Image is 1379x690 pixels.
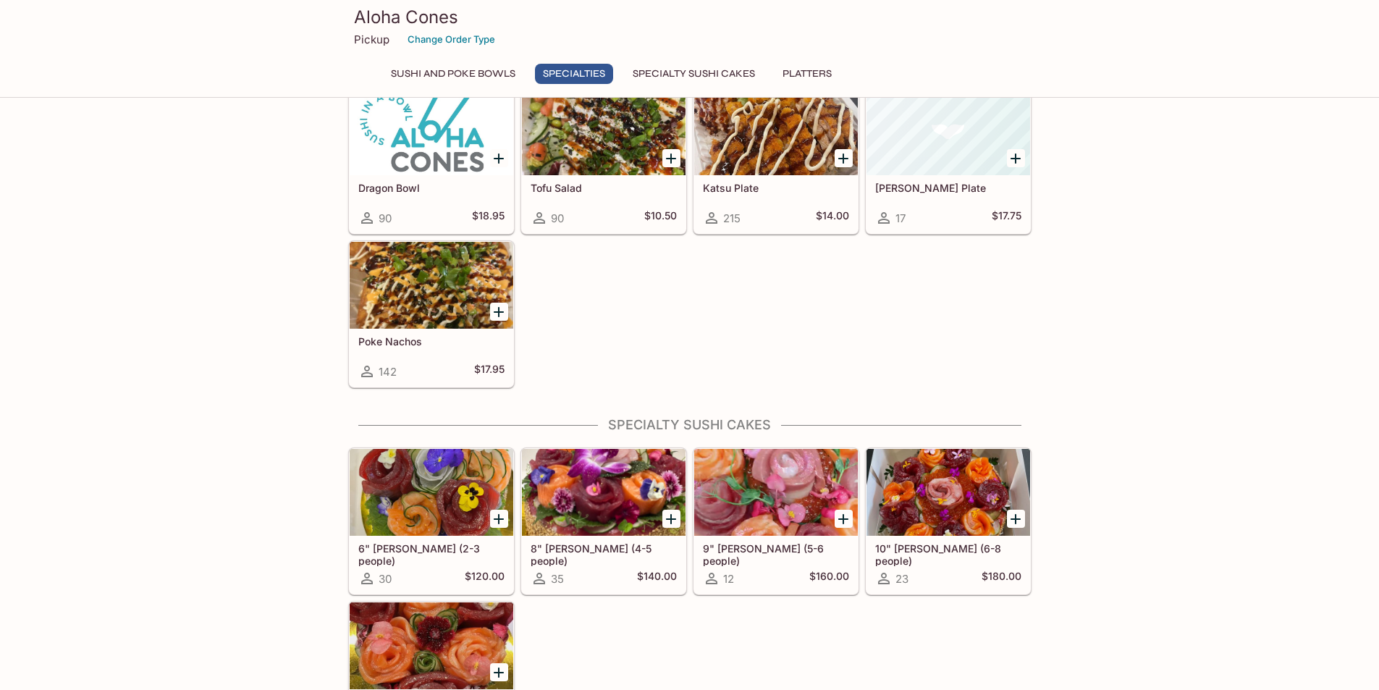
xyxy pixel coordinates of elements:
span: 17 [895,211,906,225]
h5: Katsu Plate [703,182,849,194]
a: Katsu Plate215$14.00 [693,88,859,234]
div: 6" Sushi Cake (2-3 people) [350,449,513,536]
button: Add 6" Sushi Cake (2-3 people) [490,510,508,528]
a: Dragon Bowl90$18.95 [349,88,514,234]
div: 10" Sushi Cake (6-8 people) [866,449,1030,536]
div: Tofu Salad [522,88,686,175]
span: 90 [379,211,392,225]
button: Add 8" Sushi Cake (4-5 people) [662,510,680,528]
div: 9" Sushi Cake (5-6 people) [694,449,858,536]
a: [PERSON_NAME] Plate17$17.75 [866,88,1031,234]
h5: $18.95 [472,209,505,227]
button: Specialty Sushi Cakes [625,64,763,84]
h4: Specialty Sushi Cakes [348,417,1032,433]
span: 215 [723,211,741,225]
p: Pickup [354,33,389,46]
h5: 6" [PERSON_NAME] (2-3 people) [358,542,505,566]
h5: Poke Nachos [358,335,505,348]
button: Add Katsu Plate [835,149,853,167]
h3: Aloha Cones [354,6,1026,28]
div: Dragon Bowl [350,88,513,175]
h5: $14.00 [816,209,849,227]
span: 90 [551,211,564,225]
button: Add Dragon Bowl [490,149,508,167]
button: Change Order Type [401,28,502,51]
h5: 10" [PERSON_NAME] (6-8 people) [875,542,1021,566]
div: Hamachi Kama Plate [866,88,1030,175]
button: Sushi and Poke Bowls [383,64,523,84]
a: 9" [PERSON_NAME] (5-6 people)12$160.00 [693,448,859,594]
button: Add Hamachi Kama Plate [1007,149,1025,167]
button: Add Tofu Salad [662,149,680,167]
button: Specialties [535,64,613,84]
div: 8" Heart Shape Sushi Cake [350,602,513,689]
h5: Dragon Bowl [358,182,505,194]
h5: $180.00 [982,570,1021,587]
span: 142 [379,365,397,379]
h5: 8" [PERSON_NAME] (4-5 people) [531,542,677,566]
a: Tofu Salad90$10.50 [521,88,686,234]
span: 12 [723,572,734,586]
div: 8" Sushi Cake (4-5 people) [522,449,686,536]
h5: $10.50 [644,209,677,227]
span: 23 [895,572,908,586]
button: Add Poke Nachos [490,303,508,321]
h5: Tofu Salad [531,182,677,194]
h5: [PERSON_NAME] Plate [875,182,1021,194]
h5: $140.00 [637,570,677,587]
div: Poke Nachos [350,242,513,329]
button: Add 9" Sushi Cake (5-6 people) [835,510,853,528]
button: Platters [775,64,840,84]
div: Katsu Plate [694,88,858,175]
span: 30 [379,572,392,586]
h5: 9" [PERSON_NAME] (5-6 people) [703,542,849,566]
h5: $120.00 [465,570,505,587]
a: 8" [PERSON_NAME] (4-5 people)35$140.00 [521,448,686,594]
a: 10" [PERSON_NAME] (6-8 people)23$180.00 [866,448,1031,594]
button: Add 8" Heart Shape Sushi Cake [490,663,508,681]
a: Poke Nachos142$17.95 [349,241,514,387]
h5: $17.95 [474,363,505,380]
span: 35 [551,572,564,586]
h5: $160.00 [809,570,849,587]
button: Add 10" Sushi Cake (6-8 people) [1007,510,1025,528]
h5: $17.75 [992,209,1021,227]
a: 6" [PERSON_NAME] (2-3 people)30$120.00 [349,448,514,594]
